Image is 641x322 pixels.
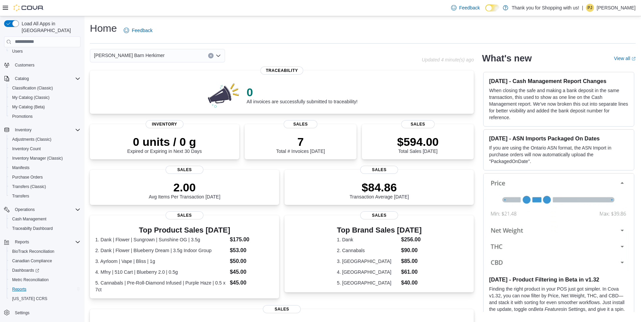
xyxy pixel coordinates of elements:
dt: 4. Mfny | 510 Cart | Blueberry 2.0 | 0.5g [95,269,227,275]
dt: 3. Ayrloom | Vape | Bliss | 1g [95,258,227,265]
span: My Catalog (Classic) [9,93,80,102]
span: Operations [12,206,80,214]
button: My Catalog (Beta) [7,102,83,112]
h2: What's new [482,53,532,64]
p: 2.00 [149,181,220,194]
span: Sales [401,120,435,128]
span: Settings [12,308,80,317]
a: Feedback [448,1,483,15]
button: Inventory [1,125,83,135]
a: Inventory Manager (Classic) [9,154,66,162]
span: Metrc Reconciliation [12,277,49,283]
span: Dashboards [12,268,39,273]
span: [PERSON_NAME] Barn Herkimer [94,51,165,59]
h1: Home [90,22,117,35]
dd: $90.00 [401,246,422,254]
span: Settings [15,310,29,316]
dt: 2. Dank | Flower | Blueberry Dream | 3.5g Indoor Group [95,247,227,254]
dt: 4. [GEOGRAPHIC_DATA] [337,269,398,275]
dd: $256.00 [401,236,422,244]
p: Finding the right product in your POS just got simpler. In Cova v1.32, you can now filter by Pric... [489,286,628,319]
p: [PERSON_NAME] [597,4,636,12]
span: Cash Management [9,215,80,223]
button: Clear input [208,53,214,58]
button: Adjustments (Classic) [7,135,83,144]
span: Feedback [459,4,480,11]
div: Total Sales [DATE] [397,135,439,154]
a: Metrc Reconciliation [9,276,51,284]
a: My Catalog (Classic) [9,93,52,102]
em: Beta Features [534,306,563,312]
img: 0 [206,81,241,108]
span: Transfers (Classic) [12,184,46,189]
span: BioTrack Reconciliation [9,247,80,256]
dt: 2. Cannabals [337,247,398,254]
span: Feedback [132,27,152,34]
dd: $175.00 [230,236,274,244]
button: Reports [1,237,83,247]
dd: $45.00 [230,279,274,287]
span: Adjustments (Classic) [12,137,51,142]
dd: $85.00 [401,257,422,265]
button: Settings [1,307,83,317]
button: Promotions [7,112,83,121]
div: All invoices are successfully submitted to traceability! [247,85,358,104]
span: Inventory Manager (Classic) [12,156,63,161]
h3: [DATE] - Product Filtering in Beta in v1.32 [489,276,628,283]
button: Users [7,47,83,56]
dt: 5. [GEOGRAPHIC_DATA] [337,279,398,286]
a: Classification (Classic) [9,84,56,92]
button: Inventory Manager (Classic) [7,154,83,163]
button: Catalog [12,75,31,83]
button: Inventory Count [7,144,83,154]
span: Transfers [9,192,80,200]
img: Cova [14,4,44,11]
p: 0 units / 0 g [127,135,202,149]
span: Reports [12,287,26,292]
dd: $45.00 [230,268,274,276]
a: [US_STATE] CCRS [9,295,50,303]
span: Promotions [9,112,80,120]
span: My Catalog (Classic) [12,95,50,100]
div: Total # Invoices [DATE] [276,135,325,154]
button: Manifests [7,163,83,172]
dd: $53.00 [230,246,274,254]
span: Traceabilty Dashboard [9,224,80,233]
span: Sales [166,211,203,219]
button: Canadian Compliance [7,256,83,266]
span: Manifests [9,164,80,172]
span: Sales [263,305,301,313]
button: Operations [12,206,38,214]
button: Operations [1,205,83,214]
a: Reports [9,285,29,293]
button: [US_STATE] CCRS [7,294,83,303]
a: Customers [12,61,37,69]
span: Users [12,49,23,54]
span: Inventory [146,120,183,128]
button: Transfers [7,191,83,201]
a: View allExternal link [614,56,636,61]
a: Promotions [9,112,35,120]
span: Operations [15,207,35,212]
span: BioTrack Reconciliation [12,249,54,254]
span: Dark Mode [485,11,486,12]
button: Classification (Classic) [7,83,83,93]
h3: Top Product Sales [DATE] [95,226,274,234]
span: Purchase Orders [9,173,80,181]
p: | [582,4,583,12]
a: Traceabilty Dashboard [9,224,55,233]
dt: 1. Dank | Flower | Sungrown | Sunshine OG | 3.5g [95,236,227,243]
span: Purchase Orders [12,175,43,180]
p: Thank you for Shopping with us! [512,4,579,12]
a: Inventory Count [9,145,44,153]
button: Reports [12,238,32,246]
a: Cash Management [9,215,49,223]
dd: $61.00 [401,268,422,276]
p: If you are using the Ontario ASN format, the ASN Import in purchase orders will now automatically... [489,144,628,165]
a: Dashboards [9,266,42,274]
span: Inventory Count [12,146,41,152]
a: Canadian Compliance [9,257,55,265]
a: Purchase Orders [9,173,46,181]
a: BioTrack Reconciliation [9,247,57,256]
button: Customers [1,60,83,70]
